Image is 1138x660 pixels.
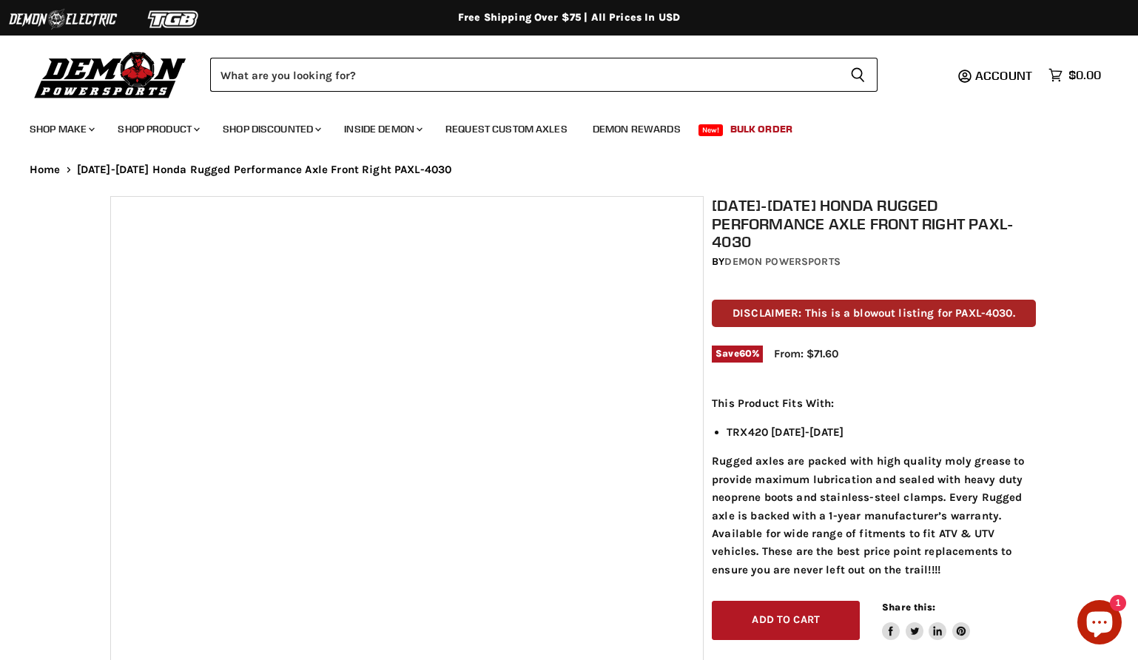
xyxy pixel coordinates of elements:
[210,58,838,92] input: Search
[1068,68,1101,82] span: $0.00
[969,69,1041,82] a: Account
[333,114,431,144] a: Inside Demon
[118,5,229,33] img: TGB Logo 2
[719,114,804,144] a: Bulk Order
[712,394,1035,579] div: Rugged axles are packed with high quality moly grease to provide maximum lubrication and sealed w...
[975,68,1032,83] span: Account
[724,255,840,268] a: Demon Powersports
[882,601,970,640] aside: Share this:
[739,348,752,359] span: 60
[210,58,878,92] form: Product
[582,114,692,144] a: Demon Rewards
[18,114,104,144] a: Shop Make
[18,108,1097,144] ul: Main menu
[1073,600,1126,648] inbox-online-store-chat: Shopify online store chat
[882,602,935,613] span: Share this:
[712,394,1035,412] p: This Product Fits With:
[30,164,61,176] a: Home
[107,114,209,144] a: Shop Product
[712,254,1035,270] div: by
[727,423,1035,441] li: TRX420 [DATE]-[DATE]
[712,300,1035,327] p: DISCLAIMER: This is a blowout listing for PAXL-4030.
[698,124,724,136] span: New!
[712,601,860,640] button: Add to cart
[7,5,118,33] img: Demon Electric Logo 2
[30,48,192,101] img: Demon Powersports
[434,114,579,144] a: Request Custom Axles
[838,58,878,92] button: Search
[212,114,330,144] a: Shop Discounted
[712,346,763,362] span: Save %
[774,347,838,360] span: From: $71.60
[752,613,820,626] span: Add to cart
[77,164,452,176] span: [DATE]-[DATE] Honda Rugged Performance Axle Front Right PAXL-4030
[1041,64,1108,86] a: $0.00
[712,196,1035,251] h1: [DATE]-[DATE] Honda Rugged Performance Axle Front Right PAXL-4030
